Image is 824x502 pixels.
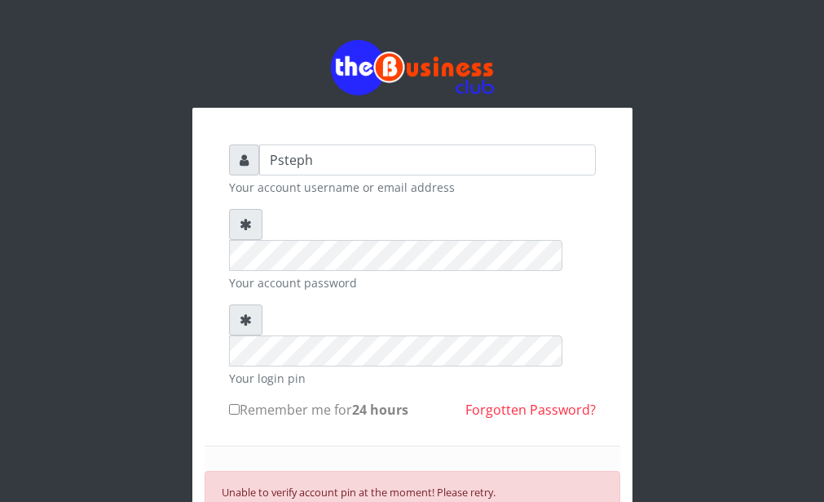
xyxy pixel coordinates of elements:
small: Your account username or email address [229,179,596,196]
small: Unable to verify account pin at the moment! Please retry. [222,485,496,500]
input: Username or email address [259,144,596,175]
input: Remember me for24 hours [229,404,240,415]
small: Your login pin [229,370,596,387]
b: 24 hours [352,401,408,419]
a: Forgotten Password? [465,401,596,419]
small: Your account password [229,274,596,291]
label: Remember me for [229,400,408,420]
